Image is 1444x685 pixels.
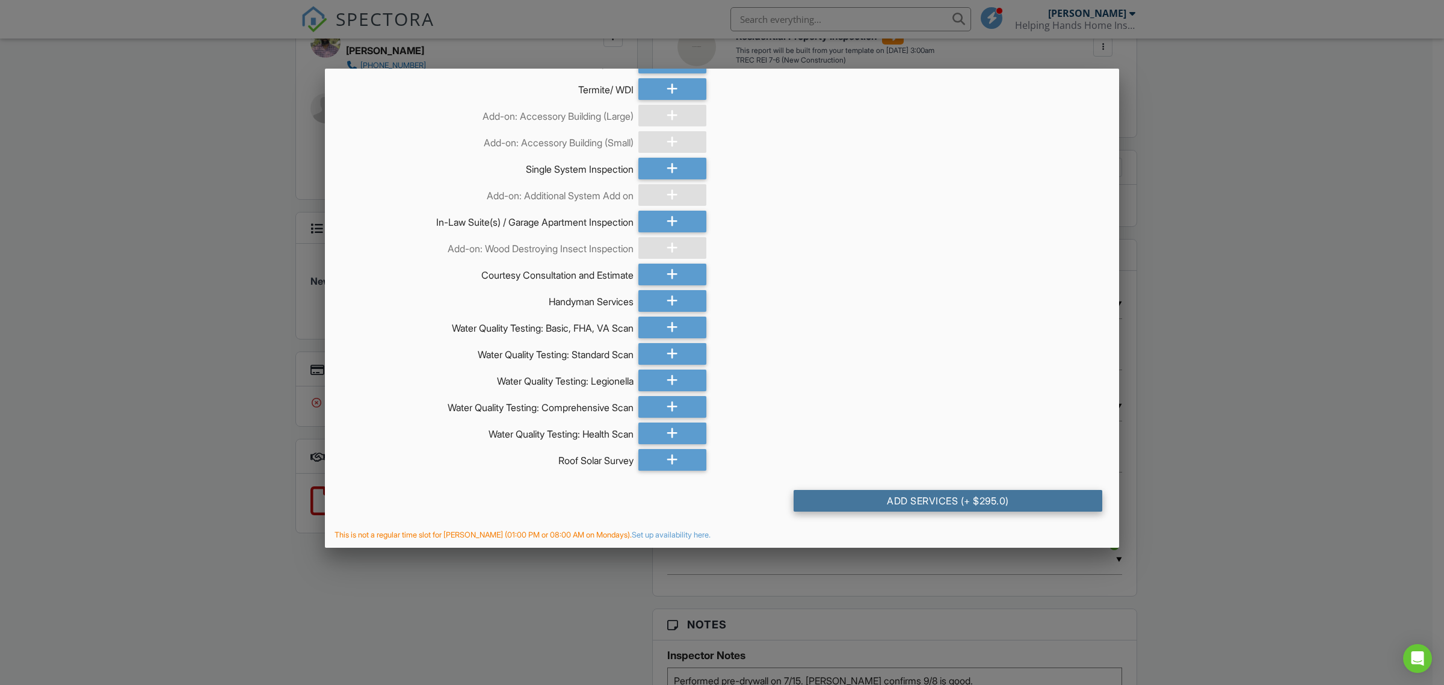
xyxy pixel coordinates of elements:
[342,184,634,202] div: Add-on: Additional System Add on
[1403,644,1432,673] div: Open Intercom Messenger
[342,449,634,467] div: Roof Solar Survey
[342,290,634,308] div: Handyman Services
[342,343,634,361] div: Water Quality Testing: Standard Scan
[342,158,634,176] div: Single System Inspection
[342,237,634,255] div: Add-on: Wood Destroying Insect Inspection
[342,131,634,149] div: Add-on: Accessory Building (Small)
[342,317,634,335] div: Water Quality Testing: Basic, FHA, VA Scan
[342,370,634,388] div: Water Quality Testing: Legionella
[325,530,1119,540] div: This is not a regular time slot for [PERSON_NAME] (01:00 PM or 08:00 AM on Mondays).
[342,211,634,229] div: In-Law Suite(s) / Garage Apartment Inspection
[342,78,634,96] div: Termite/ WDI
[794,490,1102,512] div: Add Services (+ $295.0)
[632,530,711,539] a: Set up availability here.
[342,105,634,123] div: Add-on: Accessory Building (Large)
[342,423,634,441] div: Water Quality Testing: Health Scan
[342,396,634,414] div: Water Quality Testing: Comprehensive Scan
[342,264,634,282] div: Courtesy Consultation and Estimate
